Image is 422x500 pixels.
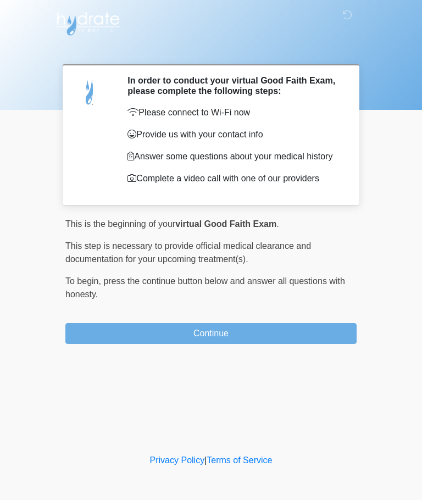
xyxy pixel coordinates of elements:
[74,75,107,108] img: Agent Avatar
[127,150,340,163] p: Answer some questions about your medical history
[65,276,345,299] span: press the continue button below and answer all questions with honesty.
[65,219,175,229] span: This is the beginning of your
[65,241,311,264] span: This step is necessary to provide official medical clearance and documentation for your upcoming ...
[57,40,365,60] h1: ‎ ‎ ‎ ‎
[54,8,121,36] img: Hydrate IV Bar - Arcadia Logo
[150,455,205,465] a: Privacy Policy
[175,219,276,229] strong: virtual Good Faith Exam
[127,75,340,96] h2: In order to conduct your virtual Good Faith Exam, please complete the following steps:
[127,128,340,141] p: Provide us with your contact info
[207,455,272,465] a: Terms of Service
[65,276,103,286] span: To begin,
[65,323,357,344] button: Continue
[127,172,340,185] p: Complete a video call with one of our providers
[204,455,207,465] a: |
[127,106,340,119] p: Please connect to Wi-Fi now
[276,219,279,229] span: .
